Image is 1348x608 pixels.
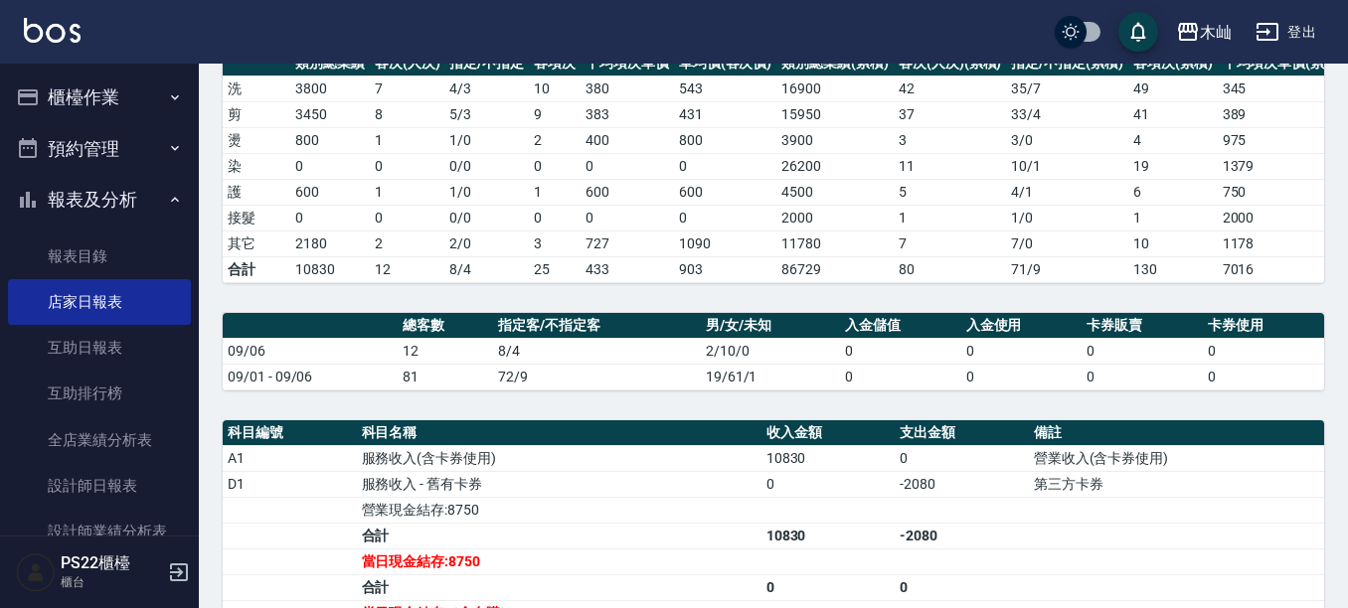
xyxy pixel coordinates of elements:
[1029,445,1324,471] td: 營業收入(含卡券使用)
[961,338,1083,364] td: 0
[1203,313,1324,339] th: 卡券使用
[8,174,191,226] button: 報表及分析
[357,574,761,600] td: 合計
[223,445,357,471] td: A1
[357,445,761,471] td: 服務收入(含卡券使用)
[223,205,290,230] td: 接髮
[529,101,581,127] td: 9
[370,230,445,256] td: 2
[1128,256,1218,282] td: 130
[444,256,529,282] td: 8/4
[581,179,674,205] td: 600
[8,325,191,371] a: 互助日報表
[398,364,493,389] td: 81
[894,127,1007,153] td: 3
[674,153,777,179] td: 0
[529,153,581,179] td: 0
[1128,153,1218,179] td: 19
[776,101,894,127] td: 15950
[1082,364,1203,389] td: 0
[223,153,290,179] td: 染
[8,233,191,279] a: 報表目錄
[444,205,529,230] td: 0 / 0
[8,371,191,416] a: 互助排行榜
[894,179,1007,205] td: 5
[223,256,290,282] td: 合計
[1029,420,1324,446] th: 備註
[674,230,777,256] td: 1090
[8,123,191,175] button: 預約管理
[223,179,290,205] td: 護
[776,153,894,179] td: 26200
[8,509,191,554] a: 設計師業績分析表
[1006,256,1128,282] td: 71/9
[776,179,894,205] td: 4500
[24,18,81,43] img: Logo
[581,205,674,230] td: 0
[1006,179,1128,205] td: 4 / 1
[290,256,370,282] td: 10830
[581,101,674,127] td: 383
[8,463,191,509] a: 設計師日報表
[444,230,529,256] td: 2 / 0
[674,179,777,205] td: 600
[223,338,398,364] td: 09/06
[581,230,674,256] td: 727
[1029,471,1324,497] td: 第三方卡券
[61,553,162,573] h5: PS22櫃檯
[701,313,840,339] th: 男/女/未知
[290,76,370,101] td: 3800
[674,101,777,127] td: 431
[290,127,370,153] td: 800
[581,76,674,101] td: 380
[1200,20,1232,45] div: 木屾
[776,205,894,230] td: 2000
[761,420,896,446] th: 收入金額
[840,338,961,364] td: 0
[8,72,191,123] button: 櫃檯作業
[290,101,370,127] td: 3450
[370,256,445,282] td: 12
[776,76,894,101] td: 16900
[444,127,529,153] td: 1 / 0
[223,101,290,127] td: 剪
[961,364,1083,389] td: 0
[776,256,894,282] td: 86729
[357,420,761,446] th: 科目名稱
[290,179,370,205] td: 600
[444,101,529,127] td: 5 / 3
[894,101,1007,127] td: 37
[1006,205,1128,230] td: 1 / 0
[840,364,961,389] td: 0
[61,573,162,591] p: 櫃台
[370,127,445,153] td: 1
[1128,230,1218,256] td: 10
[1118,12,1158,52] button: save
[674,127,777,153] td: 800
[1128,76,1218,101] td: 49
[290,230,370,256] td: 2180
[1006,153,1128,179] td: 10 / 1
[895,420,1029,446] th: 支出金額
[761,523,896,548] td: 10830
[1006,76,1128,101] td: 35 / 7
[674,205,777,230] td: 0
[776,127,894,153] td: 3900
[444,179,529,205] td: 1 / 0
[894,76,1007,101] td: 42
[8,417,191,463] a: 全店業績分析表
[493,364,700,389] td: 72/9
[370,101,445,127] td: 8
[674,76,777,101] td: 543
[894,205,1007,230] td: 1
[529,256,581,282] td: 25
[776,230,894,256] td: 11780
[761,445,896,471] td: 10830
[1168,12,1240,53] button: 木屾
[370,205,445,230] td: 0
[529,205,581,230] td: 0
[357,523,761,548] td: 合計
[1128,179,1218,205] td: 6
[1128,127,1218,153] td: 4
[290,153,370,179] td: 0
